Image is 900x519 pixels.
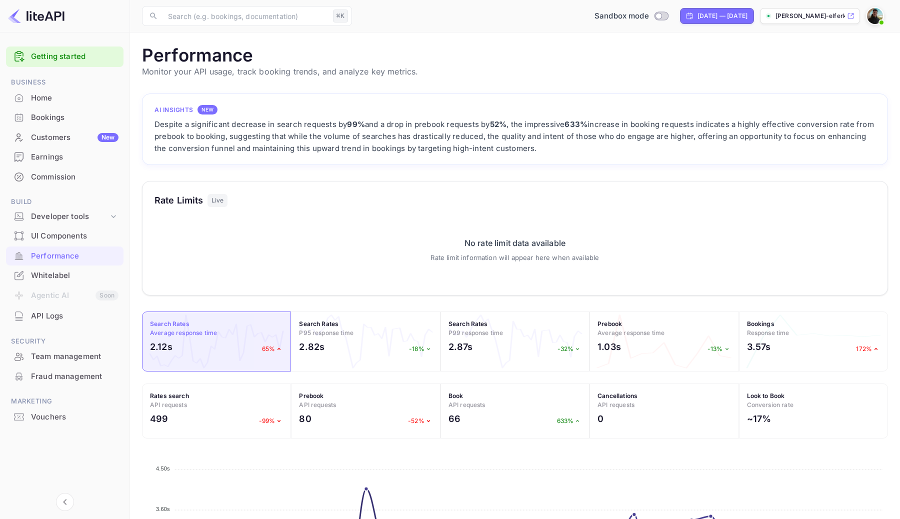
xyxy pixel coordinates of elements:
span: Marketing [6,396,123,407]
div: Despite a significant decrease in search requests by and a drop in prebook requests by , the impr... [154,118,875,154]
div: Home [31,92,118,104]
h4: AI Insights [154,105,193,114]
strong: 99% [347,119,365,129]
div: Live [207,194,228,207]
h3: Rate Limits [154,193,203,207]
span: Average response time [150,329,217,336]
h2: 2.82s [299,340,324,353]
div: UI Components [31,230,118,242]
h2: 2.87s [448,340,473,353]
button: Collapse navigation [56,493,74,511]
tspan: 3.60s [156,505,170,511]
strong: Rates search [150,392,189,399]
img: LiteAPI logo [8,8,64,24]
strong: Search Rates [448,320,488,327]
p: [PERSON_NAME]-elferkh-k8rs.nui... [775,11,845,20]
h2: 3.57s [747,340,771,353]
strong: Look to Book [747,392,785,399]
span: API requests [150,401,187,408]
span: Sandbox mode [594,10,649,22]
span: API requests [299,401,336,408]
h2: 499 [150,412,168,425]
div: Bookings [6,108,123,127]
div: Fraud management [6,367,123,386]
strong: Bookings [747,320,774,327]
span: Average response time [597,329,664,336]
a: Whitelabel [6,266,123,284]
div: Switch to Production mode [590,10,672,22]
span: Security [6,336,123,347]
div: Rate limit information will appear here when available [430,253,599,263]
div: Earnings [6,147,123,167]
strong: Cancellations [597,392,637,399]
div: Team management [6,347,123,366]
strong: Search Rates [150,320,189,327]
strong: Book [448,392,463,399]
a: Getting started [31,51,118,62]
span: P95 response time [299,329,353,336]
span: Conversion rate [747,401,793,408]
a: Earnings [6,147,123,166]
div: Performance [6,246,123,266]
p: 65% [262,344,283,353]
div: NEW [197,105,217,114]
div: Getting started [6,46,123,67]
strong: Search Rates [299,320,338,327]
a: Commission [6,167,123,186]
div: Team management [31,351,118,362]
div: Developer tools [6,208,123,225]
div: No rate limit data available [430,237,599,249]
strong: Prebook [597,320,622,327]
div: UI Components [6,226,123,246]
p: -18% [409,344,432,353]
p: -32% [557,344,582,353]
div: Whitelabel [31,270,118,281]
strong: 52% [490,119,507,129]
strong: Prebook [299,392,323,399]
p: 172% [856,344,880,353]
img: Jaber Elferkh [867,8,883,24]
div: Vouchers [6,407,123,427]
h2: 0 [597,412,603,425]
tspan: 4.50s [156,465,170,471]
div: Home [6,88,123,108]
p: Monitor your API usage, track booking trends, and analyze key metrics. [142,65,888,77]
div: API Logs [6,306,123,326]
div: Earnings [31,151,118,163]
div: Click to change the date range period [680,8,754,24]
a: Vouchers [6,407,123,426]
a: API Logs [6,306,123,325]
div: Performance [31,250,118,262]
a: CustomersNew [6,128,123,146]
input: Search (e.g. bookings, documentation) [162,6,329,26]
p: 633% [557,416,582,425]
h2: ~17% [747,412,771,425]
h2: 1.03s [597,340,621,353]
div: [DATE] — [DATE] [697,11,747,20]
span: API requests [597,401,634,408]
h2: 80 [299,412,311,425]
div: Commission [31,171,118,183]
h2: 66 [448,412,460,425]
div: Commission [6,167,123,187]
span: Build [6,196,123,207]
span: Response time [747,329,789,336]
h1: Performance [142,44,888,65]
div: Bookings [31,112,118,123]
span: Business [6,77,123,88]
strong: 633% [564,119,587,129]
a: UI Components [6,226,123,245]
h2: 2.12s [150,340,172,353]
div: Whitelabel [6,266,123,285]
span: API requests [448,401,485,408]
p: -52% [408,416,432,425]
p: -13% [707,344,731,353]
div: ⌘K [333,9,348,22]
a: Team management [6,347,123,365]
span: P99 response time [448,329,503,336]
div: Customers [31,132,118,143]
div: Fraud management [31,371,118,382]
a: Performance [6,246,123,265]
div: Vouchers [31,411,118,423]
a: Bookings [6,108,123,126]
